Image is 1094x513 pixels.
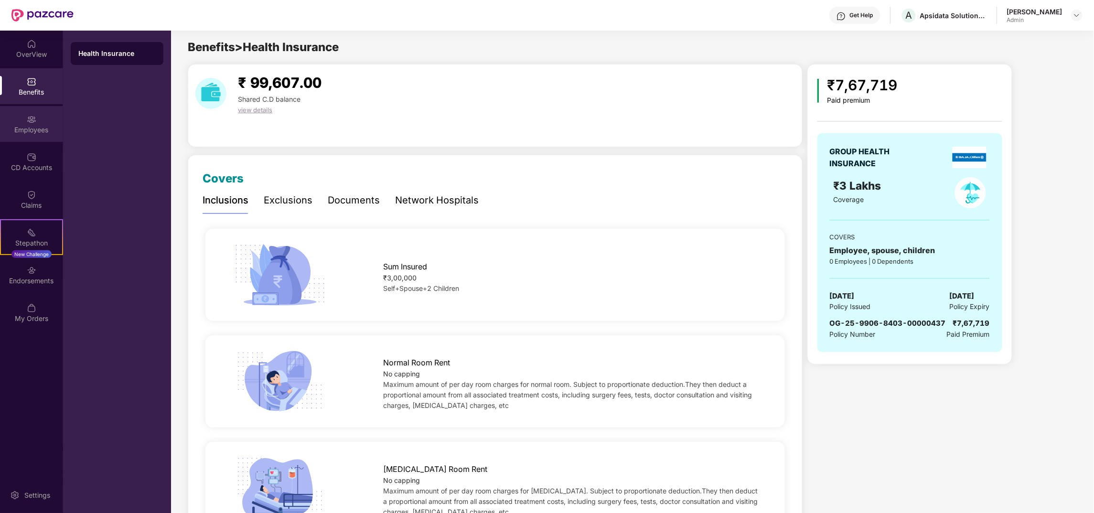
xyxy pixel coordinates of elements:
div: Documents [328,193,380,208]
div: New Challenge [11,250,52,258]
span: Self+Spouse+2 Children [384,284,460,292]
img: icon [231,241,329,309]
span: ₹3 Lakhs [833,179,884,192]
div: ₹7,67,719 [827,74,897,96]
div: GROUP HEALTH INSURANCE [830,146,913,170]
span: ₹ 99,607.00 [238,74,322,91]
img: svg+xml;base64,PHN2ZyBpZD0iQ2xhaW0iIHhtbG5zPSJodHRwOi8vd3d3LnczLm9yZy8yMDAwL3N2ZyIgd2lkdGg9IjIwIi... [27,190,36,200]
span: Shared C.D balance [238,95,300,103]
img: svg+xml;base64,PHN2ZyBpZD0iRW5kb3JzZW1lbnRzIiB4bWxucz0iaHR0cDovL3d3dy53My5vcmcvMjAwMC9zdmciIHdpZH... [27,266,36,275]
div: No capping [384,475,760,486]
div: Exclusions [264,193,312,208]
div: ₹3,00,000 [384,273,760,283]
div: Paid premium [827,96,897,105]
img: policyIcon [955,177,986,208]
span: Sum Insured [384,261,428,273]
div: Stepathon [1,238,62,248]
span: [DATE] [830,290,855,302]
div: [PERSON_NAME] [1007,7,1062,16]
div: Admin [1007,16,1062,24]
img: svg+xml;base64,PHN2ZyBpZD0iU2V0dGluZy0yMHgyMCIgeG1sbnM9Imh0dHA6Ly93d3cudzMub3JnLzIwMDAvc3ZnIiB3aW... [10,491,20,500]
span: [DATE] [950,290,975,302]
div: 0 Employees | 0 Dependents [830,256,990,266]
span: A [906,10,912,21]
img: svg+xml;base64,PHN2ZyBpZD0iQmVuZWZpdHMiIHhtbG5zPSJodHRwOi8vd3d3LnczLm9yZy8yMDAwL3N2ZyIgd2lkdGg9Ij... [27,77,36,86]
img: icon [817,79,820,103]
div: Employee, spouse, children [830,245,990,256]
div: Get Help [850,11,873,19]
div: Health Insurance [78,49,156,58]
img: svg+xml;base64,PHN2ZyBpZD0iSGVscC0zMngzMiIgeG1sbnM9Imh0dHA6Ly93d3cudzMub3JnLzIwMDAvc3ZnIiB3aWR0aD... [837,11,846,21]
img: insurerLogo [953,147,987,168]
span: Policy Expiry [950,301,990,312]
span: Benefits > Health Insurance [188,40,339,54]
div: Inclusions [203,193,248,208]
span: OG-25-9906-8403-00000437 [830,319,946,328]
span: Policy Issued [830,301,871,312]
span: Maximum amount of per day room charges for normal room. Subject to proportionate deduction.They t... [384,380,752,409]
img: svg+xml;base64,PHN2ZyBpZD0iTXlfT3JkZXJzIiBkYXRhLW5hbWU9Ik15IE9yZGVycyIgeG1sbnM9Imh0dHA6Ly93d3cudz... [27,303,36,313]
span: Normal Room Rent [384,357,450,369]
span: Covers [203,171,244,185]
img: svg+xml;base64,PHN2ZyBpZD0iRW1wbG95ZWVzIiB4bWxucz0iaHR0cDovL3d3dy53My5vcmcvMjAwMC9zdmciIHdpZHRoPS... [27,115,36,124]
img: svg+xml;base64,PHN2ZyBpZD0iQ0RfQWNjb3VudHMiIGRhdGEtbmFtZT0iQ0QgQWNjb3VudHMiIHhtbG5zPSJodHRwOi8vd3... [27,152,36,162]
span: Coverage [833,195,864,203]
span: view details [238,106,272,114]
span: [MEDICAL_DATA] Room Rent [384,463,488,475]
span: Paid Premium [947,329,990,340]
img: svg+xml;base64,PHN2ZyBpZD0iSG9tZSIgeG1sbnM9Imh0dHA6Ly93d3cudzMub3JnLzIwMDAvc3ZnIiB3aWR0aD0iMjAiIG... [27,39,36,49]
img: svg+xml;base64,PHN2ZyB4bWxucz0iaHR0cDovL3d3dy53My5vcmcvMjAwMC9zdmciIHdpZHRoPSIyMSIgaGVpZ2h0PSIyMC... [27,228,36,237]
img: download [195,78,226,109]
img: icon [231,347,329,416]
img: New Pazcare Logo [11,9,74,21]
span: Policy Number [830,330,876,338]
div: Network Hospitals [395,193,479,208]
img: svg+xml;base64,PHN2ZyBpZD0iRHJvcGRvd24tMzJ4MzIiIHhtbG5zPSJodHRwOi8vd3d3LnczLm9yZy8yMDAwL3N2ZyIgd2... [1073,11,1081,19]
div: Settings [21,491,53,500]
div: No capping [384,369,760,379]
div: ₹7,67,719 [953,318,990,329]
div: COVERS [830,232,990,242]
div: Apsidata Solutions Private Limited [920,11,987,20]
